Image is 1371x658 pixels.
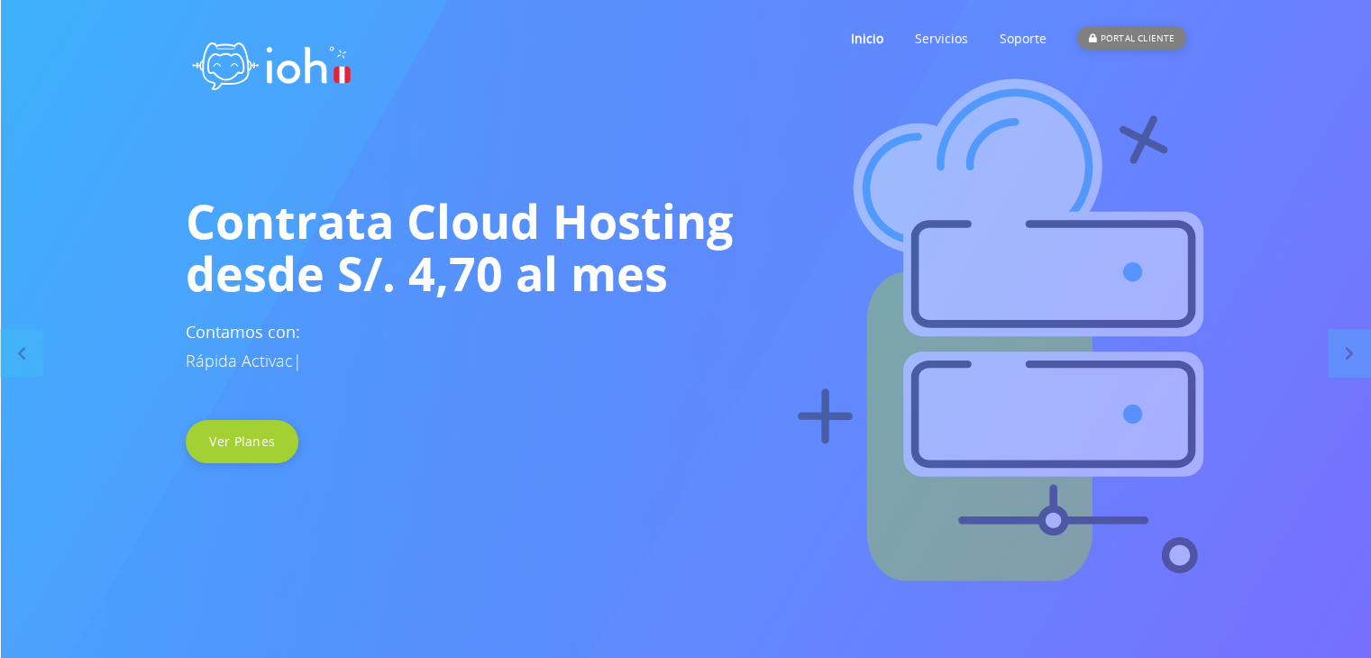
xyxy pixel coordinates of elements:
span: Rápida Activac [186,350,293,371]
a: Servicios [914,3,967,74]
img: logo ioh [186,23,357,103]
a: Ver Planes [186,420,298,463]
span: | [293,350,302,371]
h1: Contrata Cloud Hosting desde S/. 4,70 al mes [186,195,1186,299]
a: Inicio [850,3,882,74]
a: PORTAL CLIENTE [1077,3,1185,74]
h3: Contamos con: [186,317,1186,375]
div: PORTAL CLIENTE [1077,26,1185,50]
a: Soporte [999,3,1046,74]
